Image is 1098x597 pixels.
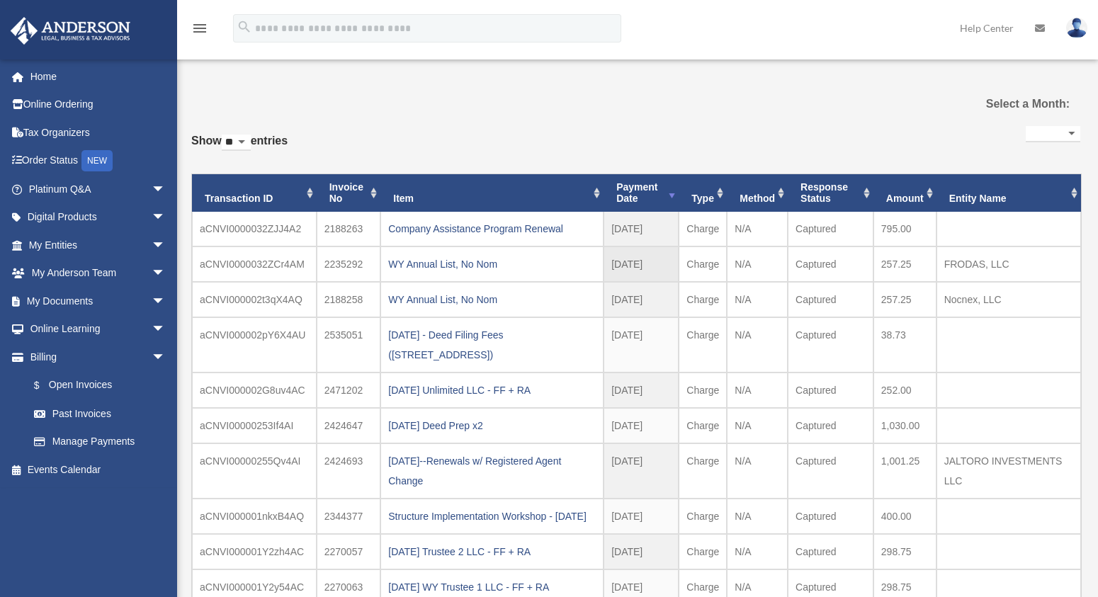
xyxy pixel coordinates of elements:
[388,254,596,274] div: WY Annual List, No Nom
[679,373,727,408] td: Charge
[788,408,873,443] td: Captured
[604,534,679,569] td: [DATE]
[10,455,187,484] a: Events Calendar
[152,343,180,372] span: arrow_drop_down
[604,443,679,499] td: [DATE]
[10,91,187,119] a: Online Ordering
[317,174,381,212] th: Invoice No: activate to sort column ascending
[10,343,187,371] a: Billingarrow_drop_down
[191,20,208,37] i: menu
[788,499,873,534] td: Captured
[679,534,727,569] td: Charge
[727,212,788,246] td: N/A
[727,317,788,373] td: N/A
[192,282,317,317] td: aCNVI000002t3qX4AQ
[936,246,1081,282] td: FRODAS, LLC
[388,380,596,400] div: [DATE] Unlimited LLC - FF + RA
[788,373,873,408] td: Captured
[317,499,381,534] td: 2344377
[317,212,381,246] td: 2188263
[20,399,180,428] a: Past Invoices
[388,542,596,562] div: [DATE] Trustee 2 LLC - FF + RA
[10,147,187,176] a: Order StatusNEW
[20,371,187,400] a: $Open Invoices
[873,534,936,569] td: 298.75
[727,499,788,534] td: N/A
[604,373,679,408] td: [DATE]
[388,325,596,365] div: [DATE] - Deed Filing Fees ([STREET_ADDRESS])
[873,408,936,443] td: 1,030.00
[727,443,788,499] td: N/A
[388,290,596,309] div: WY Annual List, No Nom
[679,443,727,499] td: Charge
[152,175,180,204] span: arrow_drop_down
[873,317,936,373] td: 38.73
[192,174,317,212] th: Transaction ID: activate to sort column ascending
[788,317,873,373] td: Captured
[222,135,251,151] select: Showentries
[6,17,135,45] img: Anderson Advisors Platinum Portal
[788,443,873,499] td: Captured
[679,212,727,246] td: Charge
[317,282,381,317] td: 2188258
[604,499,679,534] td: [DATE]
[788,246,873,282] td: Captured
[10,203,187,232] a: Digital Productsarrow_drop_down
[192,246,317,282] td: aCNVI0000032ZCr4AM
[936,282,1081,317] td: Nocnex, LLC
[873,499,936,534] td: 400.00
[317,443,381,499] td: 2424693
[152,203,180,232] span: arrow_drop_down
[81,150,113,171] div: NEW
[604,282,679,317] td: [DATE]
[604,408,679,443] td: [DATE]
[727,408,788,443] td: N/A
[10,287,187,315] a: My Documentsarrow_drop_down
[936,174,1081,212] th: Entity Name: activate to sort column ascending
[317,408,381,443] td: 2424647
[10,62,187,91] a: Home
[873,174,936,212] th: Amount: activate to sort column ascending
[10,259,187,288] a: My Anderson Teamarrow_drop_down
[873,373,936,408] td: 252.00
[10,231,187,259] a: My Entitiesarrow_drop_down
[788,174,873,212] th: Response Status: activate to sort column ascending
[192,212,317,246] td: aCNVI0000032ZJJ4A2
[388,451,596,491] div: [DATE]--Renewals w/ Registered Agent Change
[727,174,788,212] th: Method: activate to sort column ascending
[10,118,187,147] a: Tax Organizers
[152,259,180,288] span: arrow_drop_down
[192,373,317,408] td: aCNVI000002G8uv4AC
[727,534,788,569] td: N/A
[727,373,788,408] td: N/A
[388,416,596,436] div: [DATE] Deed Prep x2
[604,317,679,373] td: [DATE]
[192,408,317,443] td: aCNVI00000253If4AI
[380,174,604,212] th: Item: activate to sort column ascending
[873,282,936,317] td: 257.25
[679,174,727,212] th: Type: activate to sort column ascending
[936,443,1081,499] td: JALTORO INVESTMENTS LLC
[388,577,596,597] div: [DATE] WY Trustee 1 LLC - FF + RA
[727,282,788,317] td: N/A
[317,373,381,408] td: 2471202
[152,287,180,316] span: arrow_drop_down
[10,315,187,343] a: Online Learningarrow_drop_down
[42,377,49,394] span: $
[943,94,1070,114] label: Select a Month:
[873,246,936,282] td: 257.25
[873,212,936,246] td: 795.00
[727,246,788,282] td: N/A
[679,408,727,443] td: Charge
[604,174,679,212] th: Payment Date: activate to sort column ascending
[192,534,317,569] td: aCNVI000001Y2zh4AC
[679,282,727,317] td: Charge
[788,212,873,246] td: Captured
[679,499,727,534] td: Charge
[20,428,187,456] a: Manage Payments
[788,534,873,569] td: Captured
[152,315,180,344] span: arrow_drop_down
[10,175,187,203] a: Platinum Q&Aarrow_drop_down
[237,19,252,35] i: search
[679,246,727,282] td: Charge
